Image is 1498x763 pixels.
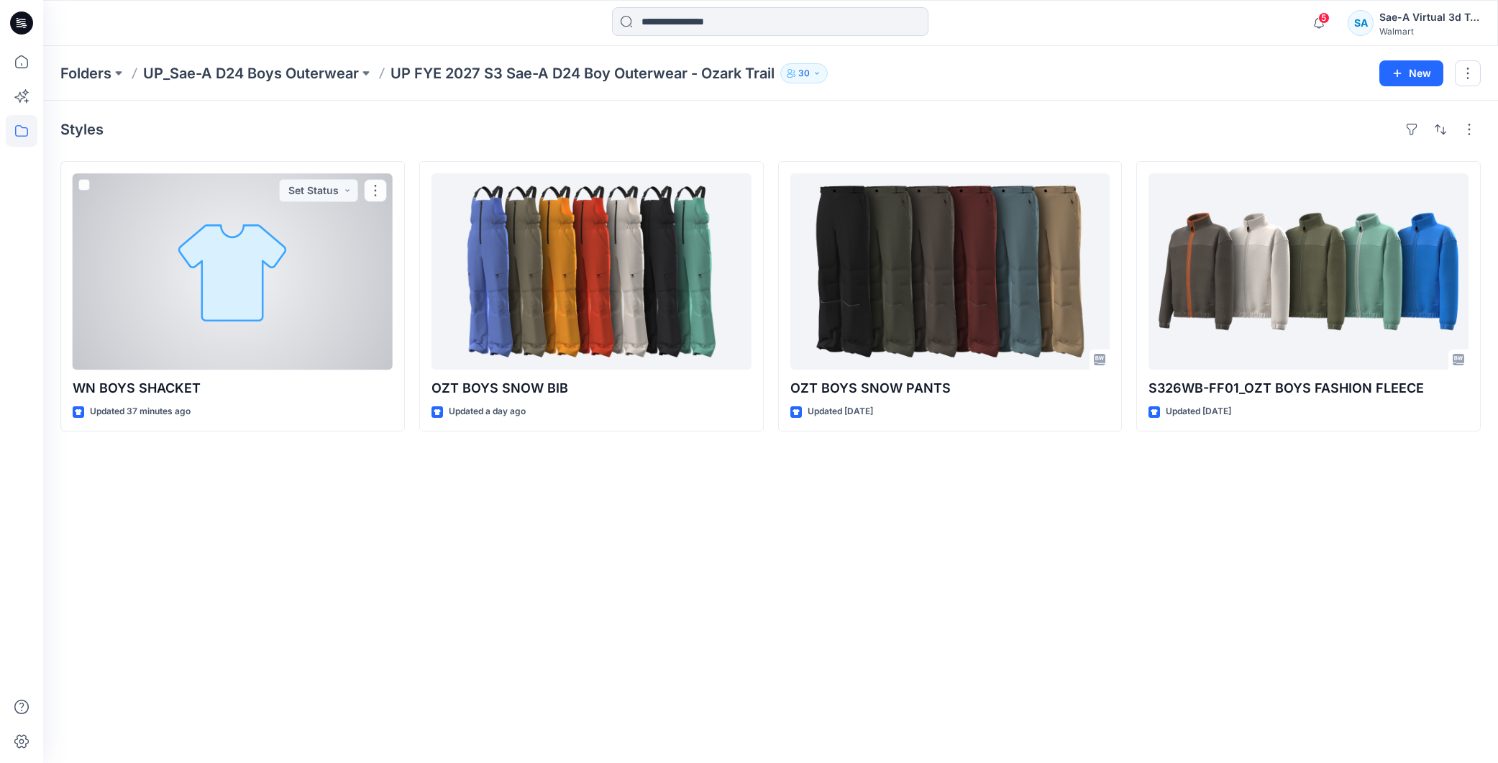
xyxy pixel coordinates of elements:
[431,378,752,398] p: OZT BOYS SNOW BIB
[60,63,111,83] a: Folders
[1348,10,1374,36] div: SA
[1379,9,1480,26] div: Sae-A Virtual 3d Team
[90,404,191,419] p: Updated 37 minutes ago
[808,404,873,419] p: Updated [DATE]
[798,65,810,81] p: 30
[431,173,752,370] a: OZT BOYS SNOW BIB
[73,173,393,370] a: WN BOYS SHACKET
[1379,60,1443,86] button: New
[391,63,775,83] p: UP FYE 2027 S3 Sae-A D24 Boy Outerwear - Ozark Trail
[449,404,526,419] p: Updated a day ago
[790,378,1110,398] p: OZT BOYS SNOW PANTS
[1166,404,1231,419] p: Updated [DATE]
[1148,378,1469,398] p: S326WB-FF01_OZT BOYS FASHION FLEECE
[790,173,1110,370] a: OZT BOYS SNOW PANTS
[143,63,359,83] a: UP_Sae-A D24 Boys Outerwear
[60,121,104,138] h4: Styles
[1318,12,1330,24] span: 5
[73,378,393,398] p: WN BOYS SHACKET
[1379,26,1480,37] div: Walmart
[780,63,828,83] button: 30
[1148,173,1469,370] a: S326WB-FF01_OZT BOYS FASHION FLEECE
